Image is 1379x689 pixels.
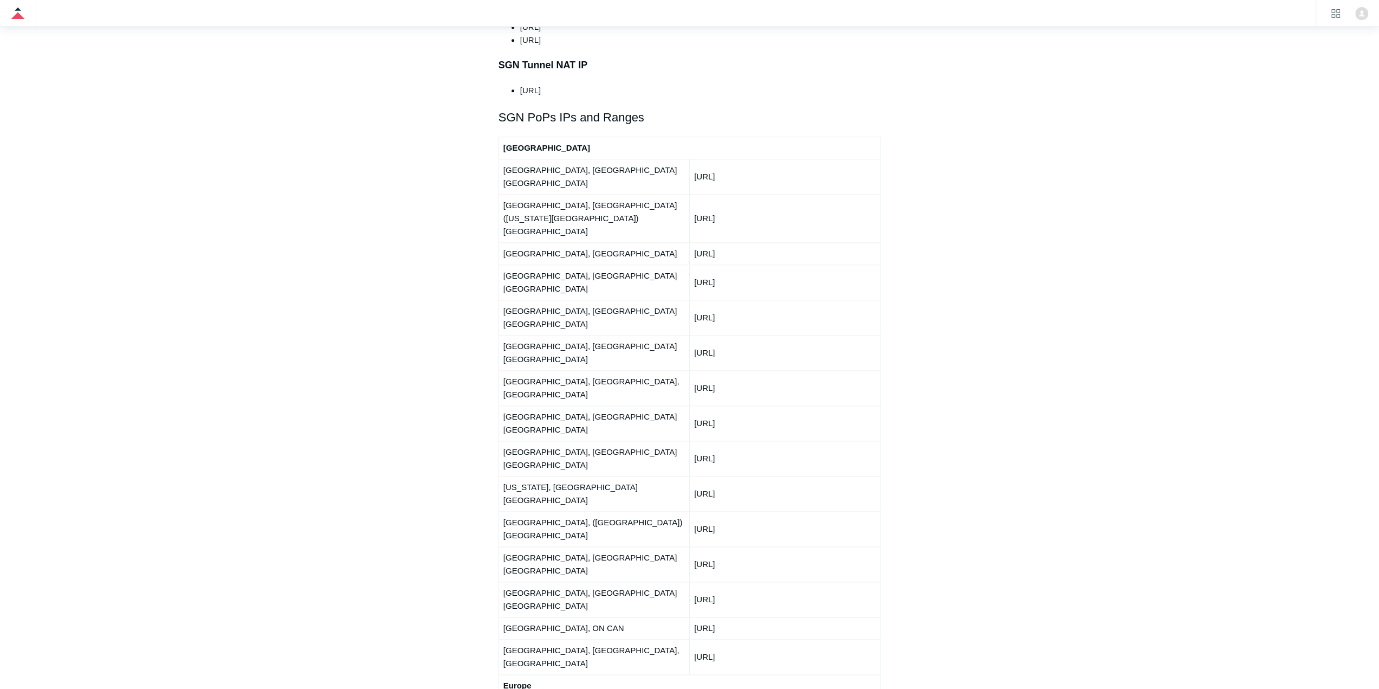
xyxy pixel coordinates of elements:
[689,617,880,639] td: [URL]
[498,546,689,582] td: [GEOGRAPHIC_DATA], [GEOGRAPHIC_DATA] [GEOGRAPHIC_DATA]
[498,265,689,300] td: [GEOGRAPHIC_DATA], [GEOGRAPHIC_DATA] [GEOGRAPHIC_DATA]
[689,405,880,441] td: [URL]
[689,335,880,370] td: [URL]
[1355,7,1368,20] img: user avatar
[689,639,880,674] td: [URL]
[520,84,881,97] li: [URL]
[498,582,689,617] td: [GEOGRAPHIC_DATA], [GEOGRAPHIC_DATA] [GEOGRAPHIC_DATA]
[498,159,689,194] td: [GEOGRAPHIC_DATA], [GEOGRAPHIC_DATA] [GEOGRAPHIC_DATA]
[689,300,880,335] td: [URL]
[689,194,880,242] td: [URL]
[498,639,689,674] td: [GEOGRAPHIC_DATA], [GEOGRAPHIC_DATA], [GEOGRAPHIC_DATA]
[689,476,880,511] td: [URL]
[498,370,689,405] td: [GEOGRAPHIC_DATA], [GEOGRAPHIC_DATA], [GEOGRAPHIC_DATA]
[689,582,880,617] td: [URL]
[498,242,689,265] td: [GEOGRAPHIC_DATA], [GEOGRAPHIC_DATA]
[498,476,689,511] td: [US_STATE], [GEOGRAPHIC_DATA] [GEOGRAPHIC_DATA]
[498,511,689,546] td: [GEOGRAPHIC_DATA], ([GEOGRAPHIC_DATA]) [GEOGRAPHIC_DATA]
[689,265,880,300] td: [URL]
[689,441,880,476] td: [URL]
[520,22,541,31] span: [URL]
[689,370,880,405] td: [URL]
[498,405,689,441] td: [GEOGRAPHIC_DATA], [GEOGRAPHIC_DATA] [GEOGRAPHIC_DATA]
[498,441,689,476] td: [GEOGRAPHIC_DATA], [GEOGRAPHIC_DATA] [GEOGRAPHIC_DATA]
[498,57,881,73] h3: SGN Tunnel NAT IP
[520,34,881,47] li: [URL]
[498,617,689,639] td: [GEOGRAPHIC_DATA], ON CAN
[498,108,881,127] h2: SGN PoPs IPs and Ranges
[498,194,689,242] td: [GEOGRAPHIC_DATA], [GEOGRAPHIC_DATA] ([US_STATE][GEOGRAPHIC_DATA]) [GEOGRAPHIC_DATA]
[689,242,880,265] td: [URL]
[689,159,880,194] td: [URL]
[689,546,880,582] td: [URL]
[503,143,590,152] strong: [GEOGRAPHIC_DATA]
[498,300,689,335] td: [GEOGRAPHIC_DATA], [GEOGRAPHIC_DATA] [GEOGRAPHIC_DATA]
[498,335,689,370] td: [GEOGRAPHIC_DATA], [GEOGRAPHIC_DATA] [GEOGRAPHIC_DATA]
[689,511,880,546] td: [URL]
[1355,7,1368,20] zd-hc-trigger: Click your profile icon to open the profile menu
